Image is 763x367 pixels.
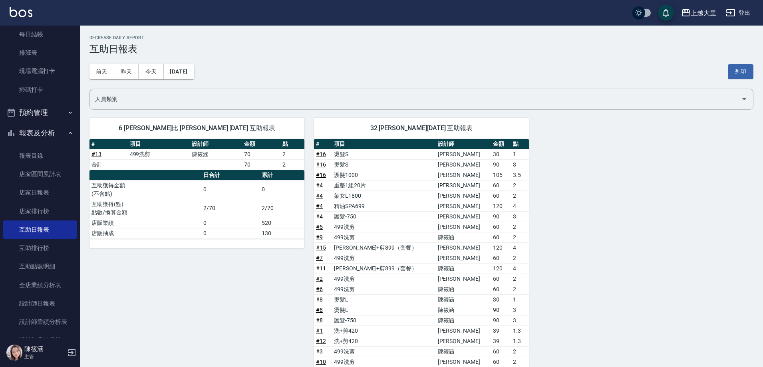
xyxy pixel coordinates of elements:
[436,222,491,232] td: [PERSON_NAME]
[511,201,529,211] td: 4
[511,253,529,263] td: 2
[332,325,435,336] td: 洗+剪420
[89,159,128,170] td: 合計
[436,294,491,305] td: 陳筱涵
[280,159,304,170] td: 2
[491,159,511,170] td: 90
[511,294,529,305] td: 1
[436,357,491,367] td: [PERSON_NAME]
[128,139,190,149] th: 項目
[436,305,491,315] td: 陳筱涵
[316,286,323,292] a: #6
[316,192,323,199] a: #4
[491,305,511,315] td: 90
[332,274,435,284] td: 499洗剪
[3,276,77,294] a: 全店業績分析表
[511,180,529,190] td: 2
[10,7,32,17] img: Logo
[658,5,674,21] button: save
[24,345,65,353] h5: 陳筱涵
[89,35,753,40] h2: Decrease Daily Report
[93,92,738,106] input: 人員名稱
[139,64,164,79] button: 今天
[260,180,304,199] td: 0
[491,336,511,346] td: 39
[511,346,529,357] td: 2
[316,317,323,323] a: #8
[332,201,435,211] td: 精油SPA699
[511,149,529,159] td: 1
[436,315,491,325] td: 陳筱涵
[3,294,77,313] a: 設計師日報表
[201,180,260,199] td: 0
[3,183,77,202] a: 店家日報表
[332,357,435,367] td: 499洗剪
[316,348,323,355] a: #3
[242,139,280,149] th: 金額
[511,139,529,149] th: 點
[491,346,511,357] td: 60
[316,255,323,261] a: #7
[332,294,435,305] td: 燙髮L
[436,253,491,263] td: [PERSON_NAME]
[491,139,511,149] th: 金額
[332,211,435,222] td: 護髮-750
[99,124,295,132] span: 6 [PERSON_NAME]比 [PERSON_NAME] [DATE] 互助報表
[436,190,491,201] td: [PERSON_NAME]
[491,263,511,274] td: 120
[201,170,260,181] th: 日合計
[491,180,511,190] td: 60
[3,25,77,44] a: 每日結帳
[491,294,511,305] td: 30
[316,172,326,178] a: #16
[316,327,323,334] a: #1
[491,242,511,253] td: 120
[511,336,529,346] td: 1.3
[163,64,194,79] button: [DATE]
[436,263,491,274] td: 陳筱涵
[89,44,753,55] h3: 互助日報表
[260,218,304,228] td: 520
[3,81,77,99] a: 掃碼打卡
[316,307,323,313] a: #8
[128,149,190,159] td: 499洗剪
[3,202,77,220] a: 店家排行榜
[332,232,435,242] td: 499洗剪
[511,232,529,242] td: 2
[316,213,323,220] a: #4
[491,149,511,159] td: 30
[678,5,719,21] button: 上越大里
[316,151,326,157] a: #16
[3,239,77,257] a: 互助排行榜
[24,353,65,360] p: 主管
[242,149,280,159] td: 70
[491,315,511,325] td: 90
[316,244,326,251] a: #15
[316,182,323,188] a: #4
[332,139,435,149] th: 項目
[316,338,326,344] a: #12
[190,139,242,149] th: 設計師
[436,274,491,284] td: [PERSON_NAME]
[89,218,201,228] td: 店販業績
[316,276,323,282] a: #2
[511,325,529,336] td: 1.3
[738,93,751,105] button: Open
[201,218,260,228] td: 0
[3,313,77,331] a: 設計師業績分析表
[3,220,77,239] a: 互助日報表
[201,199,260,218] td: 2/70
[316,203,323,209] a: #4
[332,336,435,346] td: 洗+剪420
[332,315,435,325] td: 護髮-750
[316,224,323,230] a: #5
[332,346,435,357] td: 499洗剪
[316,296,323,303] a: #8
[242,159,280,170] td: 70
[260,199,304,218] td: 2/70
[511,284,529,294] td: 2
[190,149,242,159] td: 陳筱涵
[511,159,529,170] td: 3
[436,211,491,222] td: [PERSON_NAME]
[332,305,435,315] td: 燙髮L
